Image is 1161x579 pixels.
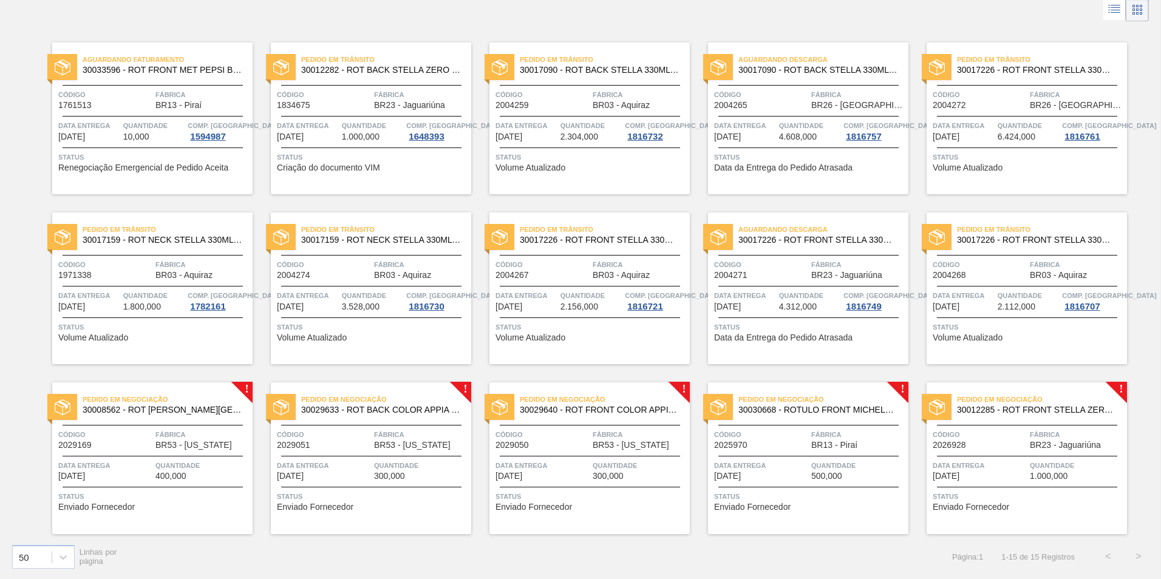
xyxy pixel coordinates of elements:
span: 09/09/2025 [495,302,522,311]
span: 1.000,000 [1030,472,1067,481]
span: 09/09/2025 [277,302,304,311]
div: 1648393 [406,132,446,141]
span: Quantidade [1030,459,1124,472]
span: Código [58,89,152,101]
span: Código [714,259,808,271]
span: Status [714,490,905,503]
span: Volume Atualizado [933,333,1003,342]
span: Comp. Carga [188,120,282,132]
span: Comp. Carga [625,289,719,302]
span: BR53 - Colorado [155,441,232,450]
span: 2004259 [495,101,529,110]
span: 06/09/2025 [714,132,741,141]
span: Pedido em Trânsito [301,53,471,66]
span: 03/10/2025 [277,472,304,481]
span: BR26 - Uberlândia [811,101,905,110]
span: 300,000 [374,472,405,481]
span: 2004265 [714,101,747,110]
a: Comp. [GEOGRAPHIC_DATA]1816730 [406,289,468,311]
span: Quantidade [811,459,905,472]
span: Renegociação Emergencial de Pedido Aceita [58,163,228,172]
img: status [55,229,70,245]
span: 2029051 [277,441,310,450]
a: !statusPedido em Negociação30029633 - ROT BACK COLOR APPIA 600ML NIV24Código2029051FábricaBR53 - ... [253,382,471,534]
span: 30017226 - ROT FRONT STELLA 330ML PM20 429 [520,235,680,245]
a: Comp. [GEOGRAPHIC_DATA]1782161 [188,289,250,311]
span: Quantidade [342,120,404,132]
span: 07/09/2025 [933,132,959,141]
span: Pedido em Negociação [83,393,253,405]
span: Fábrica [374,428,468,441]
span: 2026928 [933,441,966,450]
span: Quantidade [998,289,1060,302]
span: Status [714,151,905,163]
div: 1816730 [406,302,446,311]
span: Pedido em Trânsito [83,223,253,235]
span: Data entrega [933,289,995,302]
span: Fábrica [374,259,468,271]
span: 30008562 - ROT BOPP NECK COLORADO LINHA BASE 600 ML [83,405,243,415]
span: BR03 - Aquiraz [593,271,650,280]
div: 50 [19,552,29,562]
span: Comp. Carga [843,289,938,302]
span: Fábrica [155,89,250,101]
span: Código [277,259,371,271]
div: 1594987 [188,132,228,141]
span: Código [495,428,590,441]
a: !statusPedido em Negociação30008562 - ROT [PERSON_NAME][GEOGRAPHIC_DATA][US_STATE] 600 MLCódigo20... [34,382,253,534]
span: Código [714,89,808,101]
img: status [273,229,289,245]
a: Comp. [GEOGRAPHIC_DATA]1816749 [843,289,905,311]
a: Comp. [GEOGRAPHIC_DATA]1594987 [188,120,250,141]
span: BR53 - Colorado [593,441,669,450]
img: status [929,229,945,245]
span: Código [58,259,152,271]
span: 2004274 [277,271,310,280]
span: 1761513 [58,101,92,110]
span: Status [933,490,1124,503]
span: Código [277,428,371,441]
span: Enviado Fornecedor [714,503,791,512]
span: 300,000 [593,472,624,481]
a: !statusPedido em Negociação30012285 - ROT FRONT STELLA ZERO 330ML EXP PY URCódigo2026928FábricaBR... [908,382,1127,534]
span: Comp. Carga [406,120,500,132]
a: statusPedido em Trânsito30017226 - ROT FRONT STELLA 330ML PM20 429Código2004268FábricaBR03 - Aqui... [908,212,1127,364]
span: Fábrica [1030,428,1124,441]
span: 500,000 [811,472,842,481]
span: Volume Atualizado [277,333,347,342]
span: Código [495,89,590,101]
span: 2025970 [714,441,747,450]
span: Página : 1 [952,552,983,561]
span: 6.424,000 [998,132,1035,141]
span: BR03 - Aquiraz [593,101,650,110]
span: 12/09/2025 [933,302,959,311]
span: Quantidade [374,459,468,472]
span: Fábrica [811,89,905,101]
span: Código [58,428,152,441]
span: Comp. Carga [188,289,282,302]
img: status [710,59,726,75]
a: statusPedido em Trânsito30017159 - ROT NECK STELLA 330ML 429Código2004274FábricaBR03 - AquirazDat... [253,212,471,364]
span: Volume Atualizado [933,163,1003,172]
span: Quantidade [998,120,1060,132]
button: < [1093,541,1123,572]
span: 1971338 [58,271,92,280]
span: 2029169 [58,441,92,450]
span: 30029633 - ROT BACK COLOR APPIA 600ML NIV24 [301,405,461,415]
span: Pedido em Trânsito [520,223,690,235]
span: Fábrica [593,259,687,271]
span: Data entrega [495,120,557,132]
div: 1816732 [625,132,665,141]
span: Quantidade [560,289,622,302]
span: 2004268 [933,271,966,280]
a: statusAguardando Faturamento30033596 - ROT FRONT MET PEPSI BLACK 300 RGBCódigo1761513FábricaBR13 ... [34,42,253,194]
span: Data entrega [933,120,995,132]
span: 30017226 - ROT FRONT STELLA 330ML PM20 429 [738,235,899,245]
span: Volume Atualizado [58,333,128,342]
a: statusPedido em Trânsito30017226 - ROT FRONT STELLA 330ML PM20 429Código2004272FábricaBR26 - [GEO... [908,42,1127,194]
span: Data entrega [277,459,371,472]
a: !statusPedido em Negociação30030668 - ROTULO FRONT MICHELOB 330ML EXP CHCódigo2025970FábricaBR13 ... [690,382,908,534]
span: 05/09/2025 [495,132,522,141]
img: status [55,59,70,75]
span: BR23 - Jaguariúna [1030,441,1101,450]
